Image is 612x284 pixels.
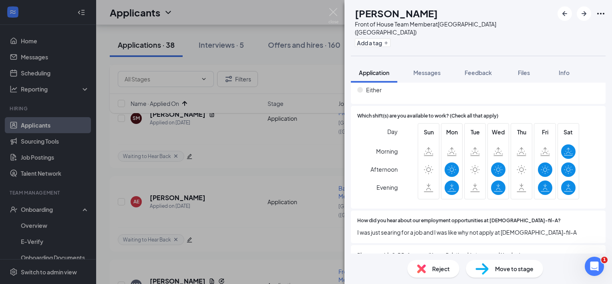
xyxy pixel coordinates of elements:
svg: ArrowLeftNew [560,9,570,18]
span: Application [359,69,389,76]
div: Front of House Team Member at [GEOGRAPHIC_DATA] ([GEOGRAPHIC_DATA]) [355,20,554,36]
span: Mon [445,128,459,136]
svg: ArrowRight [579,9,589,18]
span: 1 [601,257,608,263]
span: Tue [468,128,482,136]
span: Which shift(s) are you available to work? (Check all that apply) [357,112,498,120]
button: PlusAdd a tag [355,39,391,47]
span: Sun [421,128,436,136]
span: Evening [376,180,398,195]
span: Feedback [465,69,492,76]
span: Please provide 2-3 References (Name, Relationship to you and Number) [357,252,521,259]
span: How did you hear about our employment opportunities at [DEMOGRAPHIC_DATA]-fil-A? [357,217,561,225]
button: ArrowRight [577,6,591,21]
span: Wed [491,128,505,136]
span: Messages [413,69,441,76]
span: Move to stage [495,264,533,273]
span: Fri [538,128,552,136]
span: Morning [376,144,398,158]
span: Either [366,85,382,94]
span: Reject [432,264,450,273]
span: I was just searing for a job and I was like why not apply at [DEMOGRAPHIC_DATA]-fil-A [357,228,599,237]
span: Files [518,69,530,76]
h1: [PERSON_NAME] [355,6,438,20]
span: Info [559,69,570,76]
span: Sat [561,128,576,136]
span: Afternoon [370,162,398,176]
button: ArrowLeftNew [558,6,572,21]
span: Day [387,127,398,136]
iframe: Intercom live chat [585,257,604,276]
svg: Ellipses [596,9,606,18]
svg: Plus [384,41,389,45]
span: Thu [514,128,529,136]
